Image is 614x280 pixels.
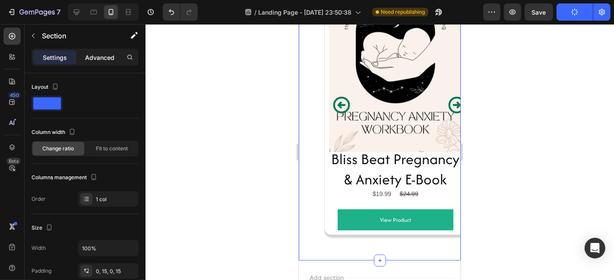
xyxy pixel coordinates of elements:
span: Save [532,9,546,16]
div: Beta [6,158,21,165]
div: Open Intercom Messenger [585,238,605,258]
div: Undo/Redo [163,3,198,21]
p: Advanced [85,53,114,62]
div: $19.99 [73,164,93,176]
div: 450 [8,92,21,99]
div: Layout [32,81,60,93]
button: 7 [3,3,64,21]
div: Column width [32,127,77,138]
div: 1 col [96,196,136,203]
div: View Product [81,190,112,201]
p: Section [42,31,113,41]
iframe: Design area [299,24,461,280]
span: Landing Page - [DATE] 23:50:38 [258,8,351,17]
p: 7 [57,7,60,17]
div: Padding [32,267,51,275]
span: Need republishing [381,8,425,16]
input: Auto [79,240,138,256]
div: Columns management [32,172,99,184]
span: Fit to content [96,145,128,152]
button: Save [525,3,553,21]
span: Change ratio [43,145,74,152]
div: 0, 15, 0, 15 [96,268,136,275]
div: Size [32,222,54,234]
h2: Bliss Beat Pregnancy & Anxiety E-Book [30,124,163,166]
span: / [254,8,256,17]
div: Order [32,195,46,203]
div: $24.99 [100,164,120,176]
div: Width [32,244,46,252]
span: Add section [7,249,48,258]
button: View Product [39,185,155,206]
p: Settings [43,53,67,62]
button: Carousel Next Arrow [141,64,175,98]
